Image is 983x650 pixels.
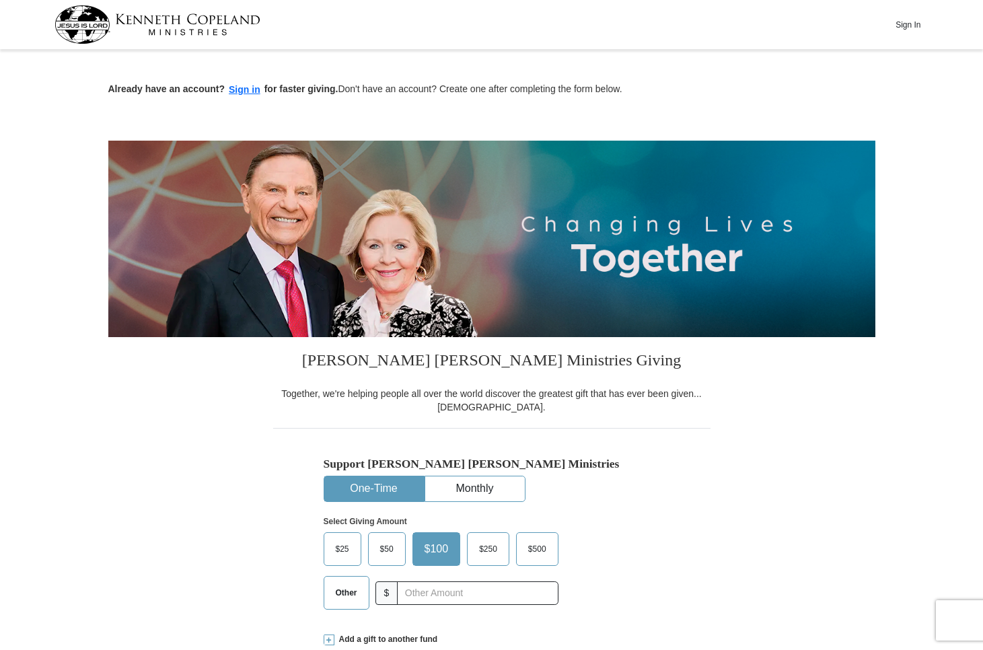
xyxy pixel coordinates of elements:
button: Sign in [225,82,264,98]
span: $250 [472,539,504,559]
span: $50 [373,539,400,559]
div: Together, we're helping people all over the world discover the greatest gift that has ever been g... [273,387,711,414]
strong: Already have an account? for faster giving. [108,83,338,94]
span: $ [375,581,398,605]
strong: Select Giving Amount [324,517,407,526]
p: Don't have an account? Create one after completing the form below. [108,82,875,98]
span: $500 [521,539,553,559]
h5: Support [PERSON_NAME] [PERSON_NAME] Ministries [324,457,660,471]
span: $25 [329,539,356,559]
span: Other [329,583,364,603]
input: Other Amount [397,581,558,605]
button: Sign In [888,14,929,35]
span: $100 [418,539,456,559]
h3: [PERSON_NAME] [PERSON_NAME] Ministries Giving [273,337,711,387]
button: Monthly [425,476,525,501]
button: One-Time [324,476,424,501]
img: kcm-header-logo.svg [54,5,260,44]
span: Add a gift to another fund [334,634,438,645]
